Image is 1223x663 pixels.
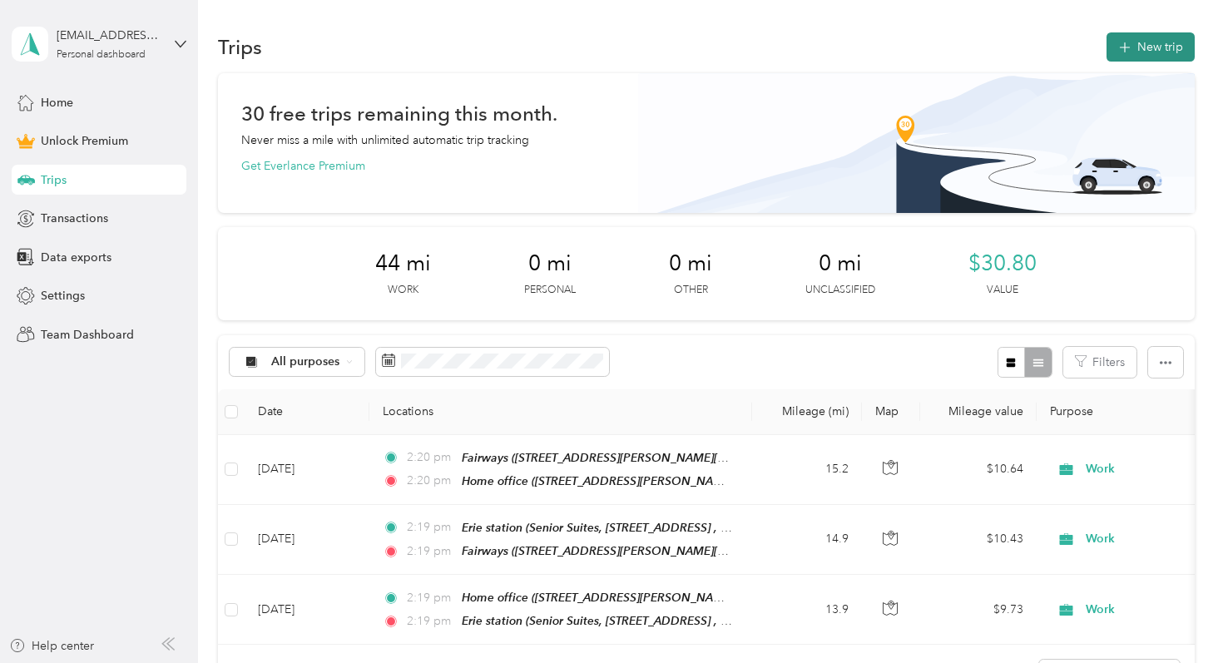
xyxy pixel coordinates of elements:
span: 0 mi [669,250,712,277]
td: 14.9 [752,505,862,575]
button: Help center [9,637,94,655]
span: Settings [41,287,85,304]
td: $10.43 [920,505,1037,575]
th: Map [862,389,920,435]
span: Team Dashboard [41,326,134,344]
img: Banner [638,73,1195,213]
span: Fairways ([STREET_ADDRESS][PERSON_NAME][PERSON_NAME]) [462,451,811,465]
span: 0 mi [819,250,862,277]
span: 2:20 pm [407,448,454,467]
button: Filters [1063,347,1136,378]
p: Unclassified [805,283,875,298]
th: Mileage (mi) [752,389,862,435]
span: 2:19 pm [407,589,454,607]
h1: 30 free trips remaining this month. [241,105,557,122]
span: 2:19 pm [407,542,454,561]
p: Other [674,283,708,298]
p: Never miss a mile with unlimited automatic trip tracking [241,131,529,149]
span: Unlock Premium [41,132,128,150]
td: [DATE] [245,435,369,505]
button: New trip [1107,32,1195,62]
div: [EMAIL_ADDRESS][DOMAIN_NAME] [57,27,161,44]
th: Date [245,389,369,435]
span: Erie station (Senior Suites, [STREET_ADDRESS] , [GEOGRAPHIC_DATA], [GEOGRAPHIC_DATA]) [462,521,963,535]
span: 2:19 pm [407,612,454,631]
span: Home [41,94,73,111]
span: All purposes [271,356,340,368]
span: 0 mi [528,250,572,277]
span: Data exports [41,249,111,266]
td: [DATE] [245,575,369,645]
span: 2:19 pm [407,518,454,537]
span: 44 mi [375,250,431,277]
td: 15.2 [752,435,862,505]
span: Trips [41,171,67,189]
td: [DATE] [245,505,369,575]
h1: Trips [218,38,262,56]
td: $9.73 [920,575,1037,645]
p: Value [987,283,1018,298]
span: 2:20 pm [407,472,454,490]
span: Home office ([STREET_ADDRESS][PERSON_NAME]) [462,591,737,605]
span: Transactions [41,210,108,227]
iframe: Everlance-gr Chat Button Frame [1130,570,1223,663]
th: Locations [369,389,752,435]
span: Fairways ([STREET_ADDRESS][PERSON_NAME][PERSON_NAME]) [462,544,811,558]
th: Mileage value [920,389,1037,435]
span: $30.80 [968,250,1037,277]
div: Personal dashboard [57,50,146,60]
p: Personal [524,283,576,298]
p: Work [388,283,418,298]
td: 13.9 [752,575,862,645]
td: $10.64 [920,435,1037,505]
span: Home office ([STREET_ADDRESS][PERSON_NAME]) [462,474,737,488]
button: Get Everlance Premium [241,157,365,175]
span: Erie station (Senior Suites, [STREET_ADDRESS] , [GEOGRAPHIC_DATA], [GEOGRAPHIC_DATA]) [462,614,963,628]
